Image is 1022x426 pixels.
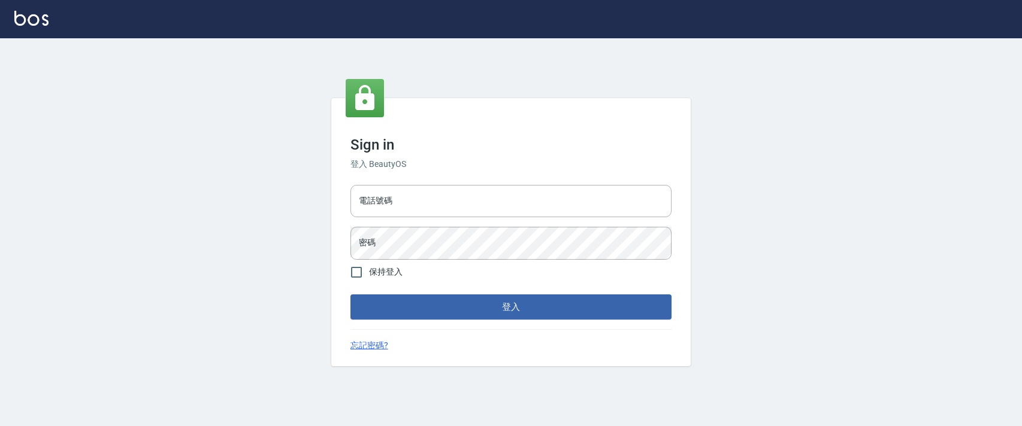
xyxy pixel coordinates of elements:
img: Logo [14,11,49,26]
h3: Sign in [350,136,672,153]
span: 保持登入 [369,266,403,278]
button: 登入 [350,294,672,319]
h6: 登入 BeautyOS [350,158,672,171]
a: 忘記密碼? [350,339,388,352]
